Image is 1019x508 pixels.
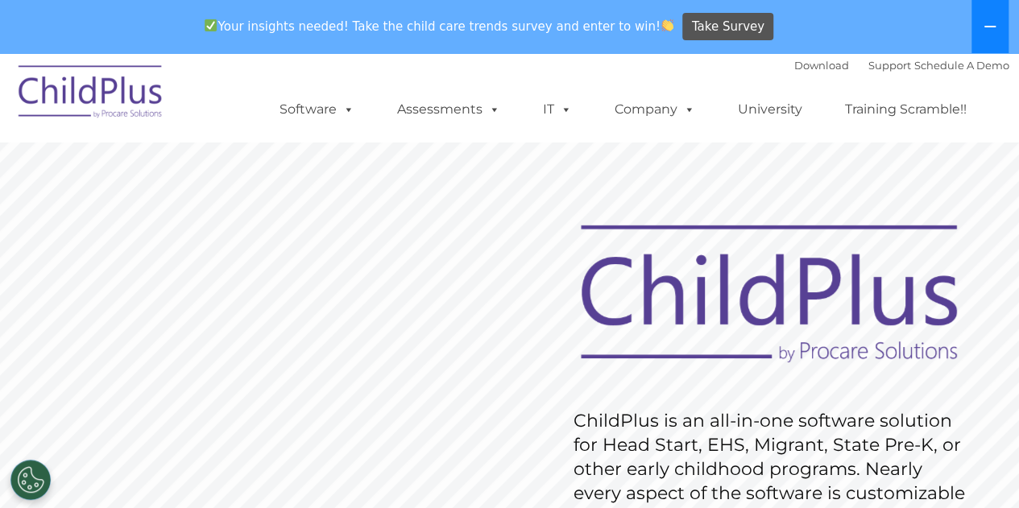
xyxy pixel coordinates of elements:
span: Your insights needed! Take the child care trends survey and enter to win! [198,10,681,42]
span: Take Survey [692,13,764,41]
a: Assessments [381,93,516,126]
font: | [794,59,1009,72]
a: Download [794,59,849,72]
a: University [722,93,818,126]
a: Company [599,93,711,126]
a: Training Scramble!! [829,93,983,126]
a: IT [527,93,588,126]
img: ✅ [205,19,217,31]
a: Schedule A Demo [914,59,1009,72]
button: Cookies Settings [10,460,51,500]
a: Software [263,93,371,126]
a: Support [868,59,911,72]
img: 👏 [661,19,673,31]
img: ChildPlus by Procare Solutions [10,54,172,134]
a: Take Survey [682,13,773,41]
